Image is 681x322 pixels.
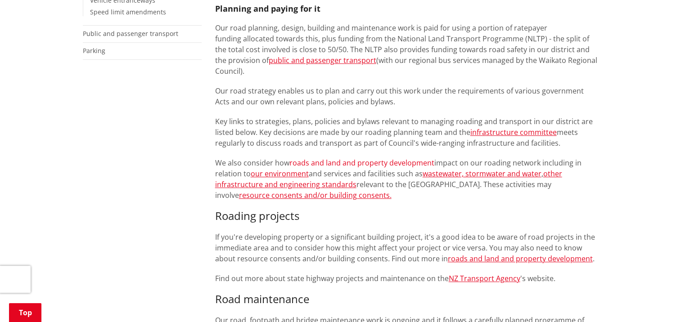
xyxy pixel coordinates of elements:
a: infrastructure committee [470,127,557,137]
h3: Roading projects [215,210,599,223]
a: public and passenger transport [269,55,376,65]
a: Parking [83,46,105,55]
strong: Planning and paying for it [215,3,320,14]
a: our environment [251,169,309,179]
p: Find out more about state highway projects and maintenance on the 's website. [215,273,599,284]
a: roads and land and property development [289,158,434,168]
a: NZ Transport Agency [449,273,520,283]
a: wastewater, stormwater and water [423,169,541,179]
p: Key links to strategies, plans, policies and bylaws relevant to managing roading and transport in... [215,116,599,148]
p: If you're developing property or a significant building project, it's a good idea to be aware of ... [215,232,599,264]
a: Top [9,303,41,322]
p: Our road strategy enables us to plan and carry out this work under the requirements of various go... [215,85,599,107]
iframe: Messenger Launcher [640,284,672,317]
h3: Road maintenance [215,293,599,306]
a: resource consents and/or building consents. [239,190,392,200]
p: We also consider how impact on our roading network including in relation to and services and faci... [215,157,599,201]
a: Speed limit amendments [90,8,166,16]
a: other infrastructure and engineering standards [215,169,562,189]
p: Our road planning, design, building and maintenance work is paid for using a portion of ratepayer... [215,22,599,76]
a: roads and land and property development [448,254,593,264]
a: Public and passenger transport [83,29,178,38]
